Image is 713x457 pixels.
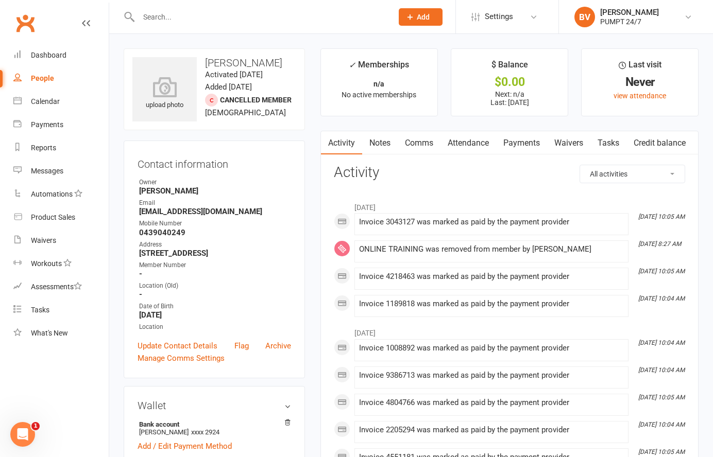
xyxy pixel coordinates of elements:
h3: Activity [334,165,685,181]
div: upload photo [132,77,197,111]
div: Address [139,240,291,250]
div: Invoice 2205294 was marked as paid by the payment provider [359,426,624,434]
i: [DATE] 10:05 AM [638,268,685,275]
h3: [PERSON_NAME] [132,57,296,68]
a: Notes [362,131,398,155]
a: Waivers [547,131,590,155]
strong: 0439040249 [139,228,291,237]
div: Workouts [31,259,62,268]
time: Added [DATE] [205,82,252,92]
span: [DEMOGRAPHIC_DATA] [205,108,286,117]
span: Add [417,13,430,21]
li: [DATE] [334,322,685,339]
input: Search... [135,10,385,24]
a: Tasks [13,298,109,322]
div: Messages [31,167,63,175]
a: What's New [13,322,109,345]
a: Automations [13,183,109,206]
a: Payments [13,113,109,136]
div: PUMPT 24/7 [600,17,659,26]
strong: - [139,290,291,299]
div: [PERSON_NAME] [600,8,659,17]
a: Add / Edit Payment Method [138,440,232,452]
a: Payments [496,131,547,155]
a: Manage Comms Settings [138,352,225,364]
div: Reports [31,144,56,152]
div: Invoice 4218463 was marked as paid by the payment provider [359,272,624,281]
a: Dashboard [13,44,109,67]
iframe: Intercom live chat [10,422,35,447]
div: Calendar [31,97,60,106]
span: 1 [31,422,40,430]
a: Comms [398,131,440,155]
a: Credit balance [626,131,693,155]
div: ONLINE TRAINING was removed from member by [PERSON_NAME] [359,245,624,254]
div: Location (Old) [139,281,291,291]
strong: [DATE] [139,310,291,320]
a: People [13,67,109,90]
strong: n/a [374,80,384,88]
strong: [STREET_ADDRESS] [139,249,291,258]
div: Payments [31,120,63,129]
div: What's New [31,329,68,337]
div: Memberships [349,58,409,77]
li: [PERSON_NAME] [138,419,291,437]
div: Owner [139,178,291,187]
i: [DATE] 10:05 AM [638,448,685,455]
div: Tasks [31,306,49,314]
a: Activity [321,131,362,155]
a: Flag [234,340,249,352]
a: view attendance [614,92,666,100]
div: Mobile Number [139,219,291,228]
li: [DATE] [334,197,685,213]
span: Cancelled member [220,96,292,104]
div: Member Number [139,260,291,270]
div: Invoice 1008892 was marked as paid by the payment provider [359,344,624,353]
button: Add [399,8,443,26]
strong: Bank account [139,420,286,428]
h3: Wallet [138,400,291,411]
i: [DATE] 10:05 AM [638,213,685,220]
strong: [PERSON_NAME] [139,186,291,196]
time: Activated [DATE] [205,70,263,79]
a: Assessments [13,275,109,298]
p: Next: n/a Last: [DATE] [461,90,558,107]
div: BV [574,7,595,27]
div: Invoice 1189818 was marked as paid by the payment provider [359,300,624,308]
div: Waivers [31,236,56,244]
span: Settings [485,5,513,28]
div: Last visit [619,58,661,77]
span: xxxx 2924 [191,428,219,436]
i: ✓ [349,60,355,70]
h3: Contact information [138,154,291,170]
a: Tasks [590,131,626,155]
div: Assessments [31,283,82,291]
div: Email [139,198,291,208]
a: Archive [265,340,291,352]
a: Calendar [13,90,109,113]
i: [DATE] 10:04 AM [638,295,685,302]
strong: [EMAIL_ADDRESS][DOMAIN_NAME] [139,207,291,216]
a: Update Contact Details [138,340,217,352]
a: Messages [13,160,109,183]
div: People [31,74,54,82]
i: [DATE] 10:05 AM [638,394,685,401]
span: No active memberships [342,91,416,99]
div: $0.00 [461,77,558,87]
div: Dashboard [31,51,66,59]
div: Never [591,77,689,87]
i: [DATE] 8:27 AM [638,240,681,248]
a: Waivers [13,229,109,252]
strong: - [139,269,291,278]
div: Date of Birth [139,302,291,311]
div: Automations [31,190,73,198]
a: Product Sales [13,206,109,229]
div: Invoice 3043127 was marked as paid by the payment provider [359,218,624,226]
a: Clubworx [12,10,38,36]
div: Invoice 9386713 was marked as paid by the payment provider [359,371,624,380]
div: Invoice 4804766 was marked as paid by the payment provider [359,398,624,407]
a: Reports [13,136,109,160]
div: Product Sales [31,213,75,221]
div: Location [139,322,291,332]
i: [DATE] 10:04 AM [638,339,685,346]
